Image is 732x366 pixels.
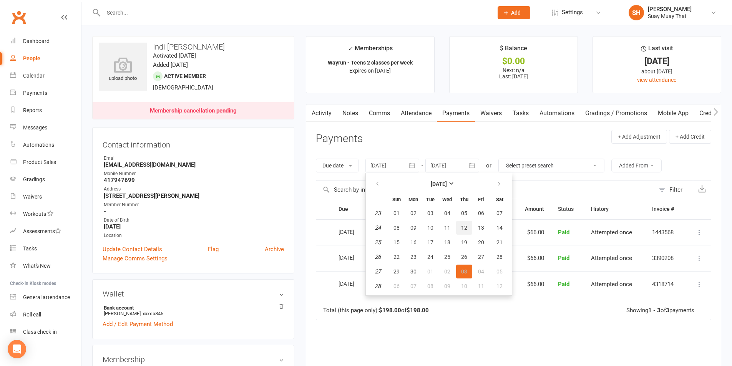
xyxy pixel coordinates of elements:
span: 05 [496,268,503,275]
button: 09 [439,279,455,293]
button: 15 [388,235,405,249]
div: Open Intercom Messenger [8,340,26,358]
span: 25 [444,254,450,260]
a: Waivers [475,104,507,122]
div: Automations [23,142,54,148]
small: Tuesday [426,197,435,202]
button: 18 [439,235,455,249]
span: Add [511,10,521,16]
button: 09 [405,221,422,235]
em: 28 [375,283,381,290]
div: Total (this page only): of [323,307,429,314]
time: Activated [DATE] [153,52,196,59]
div: Class check-in [23,329,57,335]
span: 04 [478,268,484,275]
button: 21 [490,235,510,249]
div: $ Balance [500,43,527,57]
span: 06 [478,210,484,216]
div: Reports [23,107,42,113]
input: Search by invoice number [316,181,655,199]
span: 20 [478,239,484,245]
em: 23 [375,210,381,217]
em: 24 [375,224,381,231]
div: Workouts [23,211,46,217]
button: 04 [439,206,455,220]
th: Invoice # [645,199,685,219]
div: [DATE] [600,57,714,65]
small: Friday [478,197,484,202]
em: 25 [375,239,381,246]
span: 07 [496,210,503,216]
span: 12 [496,283,503,289]
a: Roll call [10,306,81,323]
span: 28 [496,254,503,260]
small: Sunday [392,197,401,202]
li: [PERSON_NAME] [103,304,284,318]
div: Payments [23,90,47,96]
td: $66.00 [515,271,551,297]
button: 07 [405,279,422,293]
strong: Wayrun - Teens 2 classes per week [328,60,413,66]
span: 10 [461,283,467,289]
button: 02 [405,206,422,220]
span: 08 [393,225,400,231]
button: 10 [456,279,472,293]
span: xxxx x845 [143,311,163,316]
span: 17 [427,239,433,245]
h3: Payments [316,133,363,145]
strong: 417947699 [104,177,284,184]
button: 06 [388,279,405,293]
div: $0.00 [456,57,571,65]
a: Manage Comms Settings [103,254,168,263]
span: Paid [558,229,569,236]
button: 17 [422,235,438,249]
button: 03 [422,206,438,220]
button: + Add Credit [669,130,711,144]
div: [DATE] [339,278,374,290]
span: 10 [427,225,433,231]
span: 12 [461,225,467,231]
span: Expires on [DATE] [349,68,391,74]
a: Messages [10,119,81,136]
span: 15 [393,239,400,245]
button: 26 [456,250,472,264]
span: 22 [393,254,400,260]
div: Last visit [641,43,673,57]
div: Date of Birth [104,217,284,224]
button: 08 [422,279,438,293]
div: Calendar [23,73,45,79]
time: Added [DATE] [153,61,188,68]
button: 30 [405,265,422,278]
a: Update Contact Details [103,245,162,254]
strong: - [104,208,284,215]
div: Location [104,232,284,239]
a: view attendance [637,77,676,83]
button: 02 [439,265,455,278]
td: 3390208 [645,245,685,271]
small: Wednesday [442,197,452,202]
button: 29 [388,265,405,278]
div: Dashboard [23,38,50,44]
span: 02 [444,268,450,275]
div: Mobile Number [104,170,284,177]
strong: [EMAIL_ADDRESS][DOMAIN_NAME] [104,161,284,168]
div: Product Sales [23,159,56,165]
button: 10 [422,221,438,235]
a: What's New [10,257,81,275]
p: Next: n/a Last: [DATE] [456,67,571,79]
button: 05 [456,206,472,220]
a: Tasks [10,240,81,257]
button: 13 [473,221,489,235]
input: Search... [101,7,488,18]
small: Monday [408,197,418,202]
a: Clubworx [9,8,28,27]
small: Thursday [460,197,468,202]
a: Archive [265,245,284,254]
span: 23 [410,254,417,260]
button: 07 [490,206,510,220]
h3: Indi [PERSON_NAME] [99,43,288,51]
div: People [23,55,40,61]
button: 01 [388,206,405,220]
a: Tasks [507,104,534,122]
button: 14 [490,221,510,235]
